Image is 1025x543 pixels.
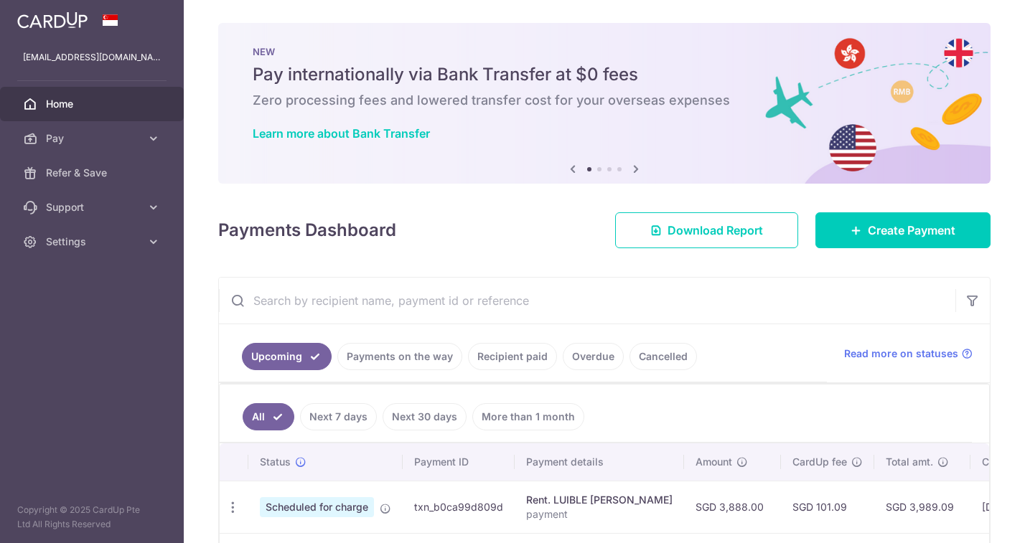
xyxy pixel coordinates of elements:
[629,343,697,370] a: Cancelled
[218,23,991,184] img: Bank transfer banner
[300,403,377,430] a: Next 7 days
[886,455,933,469] span: Total amt.
[218,217,396,243] h4: Payments Dashboard
[815,212,991,248] a: Create Payment
[23,50,161,65] p: [EMAIL_ADDRESS][DOMAIN_NAME]
[472,403,584,430] a: More than 1 month
[260,497,374,517] span: Scheduled for charge
[253,92,956,109] h6: Zero processing fees and lowered transfer cost for your overseas expenses
[792,455,847,469] span: CardUp fee
[844,346,973,361] a: Read more on statuses
[844,346,958,361] span: Read more on statuses
[526,507,673,521] p: payment
[242,343,332,370] a: Upcoming
[781,481,874,533] td: SGD 101.09
[337,343,462,370] a: Payments on the way
[668,222,763,239] span: Download Report
[17,11,88,29] img: CardUp
[243,403,294,430] a: All
[253,63,956,86] h5: Pay internationally via Bank Transfer at $0 fees
[253,46,956,57] p: NEW
[383,403,467,430] a: Next 30 days
[563,343,624,370] a: Overdue
[219,278,955,324] input: Search by recipient name, payment id or reference
[468,343,557,370] a: Recipient paid
[615,212,798,248] a: Download Report
[46,131,141,146] span: Pay
[874,481,970,533] td: SGD 3,989.09
[403,443,515,481] th: Payment ID
[403,481,515,533] td: txn_b0ca99d809d
[46,97,141,111] span: Home
[46,200,141,214] span: Support
[696,455,732,469] span: Amount
[46,166,141,180] span: Refer & Save
[260,455,291,469] span: Status
[515,443,684,481] th: Payment details
[868,222,955,239] span: Create Payment
[526,493,673,507] div: Rent. LUIBLE [PERSON_NAME]
[253,126,430,141] a: Learn more about Bank Transfer
[684,481,781,533] td: SGD 3,888.00
[46,235,141,249] span: Settings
